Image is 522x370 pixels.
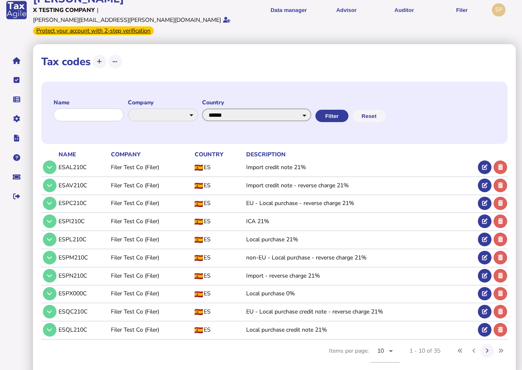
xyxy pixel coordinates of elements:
button: Next page [480,344,494,358]
img: ES flag [195,327,203,333]
button: Data manager [8,91,25,108]
button: Home [8,52,25,69]
td: Import credit note - reverse charge 21% [245,177,476,193]
td: ESPL210C [57,231,109,248]
td: Filer Test Co (Filer) [109,195,193,212]
button: Edit tax code [478,251,491,264]
div: ES [195,181,244,189]
div: X Testing Company [33,6,95,14]
label: Company [128,99,198,106]
img: ES flag [195,309,203,315]
button: Edit tax code [478,179,491,192]
button: Tax code details [43,323,56,337]
div: From Oct 1, 2025, 2-step verification will be required to login. Set it up now... [33,26,154,35]
button: Sign out [8,188,25,205]
td: Filer Test Co (Filer) [109,177,193,193]
td: non-EU - Local purchase - reverse charge 21% [245,249,476,266]
td: ICA 21% [245,213,476,230]
th: Name [57,150,109,159]
td: ESPX000C [57,285,109,302]
img: ES flag [195,183,203,189]
td: ESQC210C [57,303,109,320]
h1: Tax codes [41,54,91,69]
button: Help pages [8,149,25,166]
div: 1 - 10 of 35 [409,347,440,355]
td: Filer Test Co (Filer) [109,267,193,284]
div: ES [195,308,244,316]
button: Tax code details [43,287,56,301]
button: Filter [315,110,348,122]
td: ESQL210C [57,321,109,338]
button: Delete tax code [494,160,507,174]
button: Tax code details [43,179,56,192]
td: ESPC210C [57,195,109,212]
td: Filer Test Co (Filer) [109,213,193,230]
div: ES [195,272,244,280]
td: ESPN210C [57,267,109,284]
div: ES [195,290,244,297]
div: ES [195,217,244,225]
td: ESAV210C [57,177,109,193]
td: Filer Test Co (Filer) [109,159,193,176]
td: Filer Test Co (Filer) [109,303,193,320]
button: Last page [494,344,508,358]
img: ES flag [195,219,203,225]
button: Raise a support ticket [8,168,25,186]
img: ES flag [195,201,203,207]
button: Delete tax code [494,305,507,318]
td: Local purchase credit note 21% [245,321,476,338]
button: Edit tax code [478,214,491,228]
label: Name [54,99,124,106]
button: Tax code details [43,269,56,283]
button: Delete tax code [494,233,507,246]
td: Local purchase 21% [245,231,476,248]
td: Local purchase 0% [245,285,476,302]
button: Developer hub links [8,130,25,147]
label: Country [202,99,311,106]
button: Delete tax code [494,197,507,210]
button: First page [454,344,467,358]
td: EU - Local purchase - reverse charge 21% [245,195,476,212]
button: Delete tax code [494,269,507,283]
button: Previous page [467,344,481,358]
button: Delete tax code [494,179,507,192]
button: More options... [108,55,122,68]
img: ES flag [195,291,203,297]
td: ESPI210C [57,213,109,230]
span: 10 [377,347,384,355]
div: ES [195,199,244,207]
th: Company [109,150,193,159]
button: Manage settings [8,110,25,127]
button: Tax code details [43,214,56,228]
div: ES [195,326,244,334]
button: Edit tax code [478,269,491,283]
button: Delete tax code [494,323,507,337]
button: Edit tax code [478,197,491,210]
img: ES flag [195,237,203,243]
td: Filer Test Co (Filer) [109,321,193,338]
td: ESPM210C [57,249,109,266]
button: Edit tax code [478,160,491,174]
button: Tax code details [43,305,56,318]
div: ES [195,254,244,262]
button: Tax code details [43,251,56,264]
button: Edit tax code [478,305,491,318]
button: Delete tax code [494,214,507,228]
div: [PERSON_NAME][EMAIL_ADDRESS][PERSON_NAME][DOMAIN_NAME] [33,16,221,24]
td: Import - reverse charge 21% [245,267,476,284]
td: Import credit note 21% [245,159,476,176]
button: Edit tax code [478,233,491,246]
td: Filer Test Co (Filer) [109,249,193,266]
button: Reset [353,110,386,122]
button: Tax code details [43,233,56,246]
div: Country [195,151,244,158]
div: ES [195,236,244,243]
td: ESAL210C [57,159,109,176]
img: ES flag [195,273,203,279]
button: Edit tax code [478,323,491,337]
div: | [97,6,99,14]
td: Filer Test Co (Filer) [109,285,193,302]
button: Tax code details [43,160,56,174]
button: Tasks [8,71,25,89]
img: ES flag [195,255,203,261]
